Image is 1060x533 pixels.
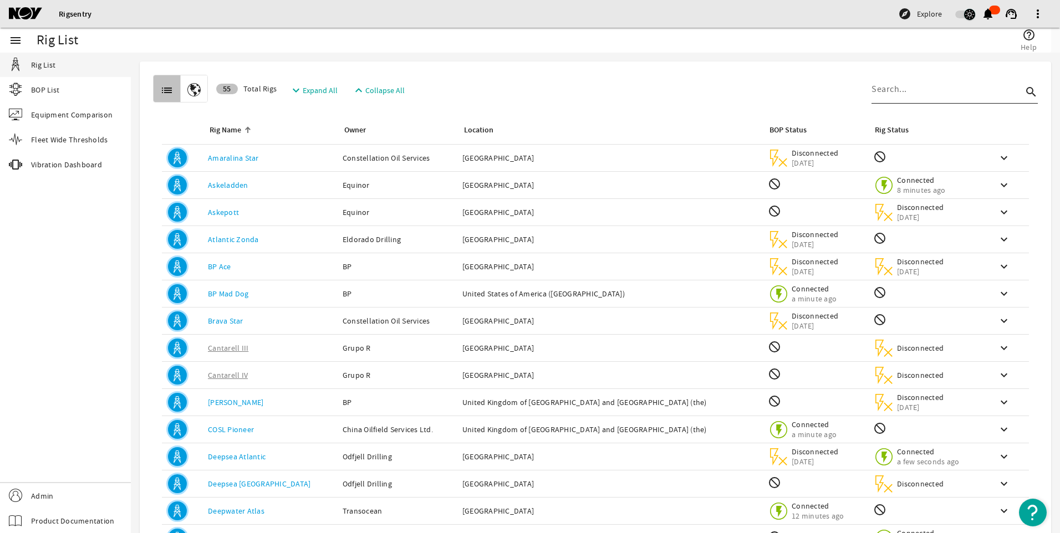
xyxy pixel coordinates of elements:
span: [DATE] [792,321,839,331]
mat-icon: Rig Monitoring not available for this rig [873,232,886,245]
input: Search... [872,83,1022,96]
div: Location [464,124,493,136]
a: Amaralina Star [208,153,259,163]
mat-icon: explore [898,7,911,20]
div: Rig Name [210,124,241,136]
div: [GEOGRAPHIC_DATA] [462,451,759,462]
span: a minute ago [792,429,839,439]
button: Expand All [285,80,342,100]
span: Total Rigs [216,83,277,94]
a: Askepott [208,207,239,217]
mat-icon: BOP Monitoring not available for this rig [768,476,781,489]
span: [DATE] [792,266,839,276]
span: [DATE] [792,158,839,168]
span: Disconnected [897,343,944,353]
a: Deepwater Atlas [208,506,264,516]
div: Rig Name [208,124,329,136]
span: Disconnected [897,392,944,402]
span: Disconnected [792,311,839,321]
span: [DATE] [792,239,839,249]
span: BOP List [31,84,59,95]
mat-icon: keyboard_arrow_down [997,368,1011,382]
span: [DATE] [792,457,839,467]
div: [GEOGRAPHIC_DATA] [462,152,759,163]
mat-icon: support_agent [1005,7,1018,20]
mat-icon: expand_less [352,84,361,97]
div: Odfjell Drilling [343,451,453,462]
mat-icon: keyboard_arrow_down [997,233,1011,246]
span: Connected [897,175,945,185]
div: [GEOGRAPHIC_DATA] [462,370,759,381]
div: Rig List [37,35,78,46]
span: 8 minutes ago [897,185,945,195]
div: Equinor [343,180,453,191]
div: [GEOGRAPHIC_DATA] [462,234,759,245]
span: Disconnected [897,202,944,212]
mat-icon: notifications [981,7,995,20]
span: Explore [917,8,942,19]
div: [GEOGRAPHIC_DATA] [462,180,759,191]
button: Collapse All [348,80,409,100]
span: Disconnected [897,370,944,380]
a: Atlantic Zonda [208,234,259,244]
mat-icon: BOP Monitoring not available for this rig [768,367,781,381]
mat-icon: keyboard_arrow_down [997,178,1011,192]
span: a few seconds ago [897,457,959,467]
a: Cantarell IV [208,370,248,380]
div: [GEOGRAPHIC_DATA] [462,261,759,272]
span: Disconnected [897,479,944,489]
mat-icon: Rig Monitoring not available for this rig [873,503,886,516]
span: Disconnected [792,257,839,266]
div: Grupo R [343,370,453,381]
span: Disconnected [792,447,839,457]
span: 12 minutes ago [792,511,844,521]
a: [PERSON_NAME] [208,397,263,407]
mat-icon: keyboard_arrow_down [997,314,1011,327]
div: BP [343,397,453,408]
mat-icon: keyboard_arrow_down [997,423,1011,436]
div: Equinor [343,207,453,218]
div: Rig Status [875,124,909,136]
span: Help [1021,42,1037,53]
div: Constellation Oil Services [343,152,453,163]
span: a minute ago [792,294,839,304]
mat-icon: keyboard_arrow_down [997,287,1011,300]
div: 55 [216,84,238,94]
mat-icon: keyboard_arrow_down [997,477,1011,490]
button: more_vert [1025,1,1051,27]
mat-icon: keyboard_arrow_down [997,504,1011,517]
a: BP Mad Dog [208,289,249,299]
span: Equipment Comparison [31,109,113,120]
div: BP [343,261,453,272]
mat-icon: help_outline [1022,28,1036,42]
span: [DATE] [897,266,944,276]
span: Fleet Wide Thresholds [31,134,108,145]
span: Collapse All [365,85,405,96]
button: Explore [894,5,946,23]
span: Disconnected [792,229,839,239]
mat-icon: Rig Monitoring not available for this rig [873,422,886,435]
div: Grupo R [343,342,453,353]
div: Eldorado Drilling [343,234,453,245]
div: BOP Status [769,124,807,136]
div: United Kingdom of [GEOGRAPHIC_DATA] and [GEOGRAPHIC_DATA] (the) [462,424,759,435]
mat-icon: BOP Monitoring not available for this rig [768,340,781,353]
a: Cantarell III [208,343,248,353]
mat-icon: vibration [9,158,22,171]
span: Connected [792,501,844,511]
div: Location [462,124,755,136]
div: BP [343,288,453,299]
div: [GEOGRAPHIC_DATA] [462,478,759,489]
a: Brava Star [208,316,243,326]
a: COSL Pioneer [208,424,254,434]
mat-icon: menu [9,34,22,47]
div: United States of America ([GEOGRAPHIC_DATA]) [462,288,759,299]
div: [GEOGRAPHIC_DATA] [462,207,759,218]
mat-icon: expand_more [289,84,298,97]
a: Deepsea [GEOGRAPHIC_DATA] [208,479,310,489]
div: United Kingdom of [GEOGRAPHIC_DATA] and [GEOGRAPHIC_DATA] (the) [462,397,759,408]
div: [GEOGRAPHIC_DATA] [462,315,759,326]
a: Askeladden [208,180,248,190]
mat-icon: keyboard_arrow_down [997,151,1011,165]
div: Odfjell Drilling [343,478,453,489]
